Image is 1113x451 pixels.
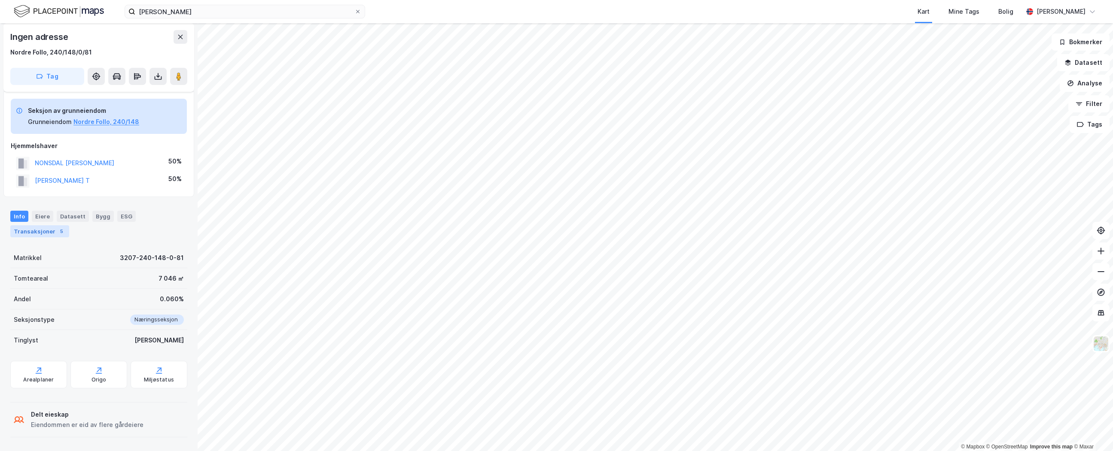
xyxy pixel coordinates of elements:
[28,106,139,116] div: Seksjon av grunneiendom
[135,5,354,18] input: Søk på adresse, matrikkel, gårdeiere, leietakere eller personer
[14,335,38,345] div: Tinglyst
[134,335,184,345] div: [PERSON_NAME]
[23,376,54,383] div: Arealplaner
[1070,116,1110,133] button: Tags
[1052,33,1110,51] button: Bokmerker
[1060,75,1110,92] button: Analyse
[1057,54,1110,71] button: Datasett
[1030,444,1073,450] a: Improve this map
[31,420,143,430] div: Eiendommen er eid av flere gårdeiere
[10,68,84,85] button: Tag
[92,211,114,222] div: Bygg
[159,273,184,284] div: 7 046 ㎡
[160,294,184,304] div: 0.060%
[168,174,182,184] div: 50%
[10,47,92,58] div: Nordre Follo, 240/148/0/81
[10,30,70,44] div: Ingen adresse
[14,273,48,284] div: Tomteareal
[73,117,139,127] button: Nordre Follo, 240/148
[144,376,174,383] div: Miljøstatus
[120,253,184,263] div: 3207-240-148-0-81
[1070,410,1113,451] div: Kontrollprogram for chat
[986,444,1028,450] a: OpenStreetMap
[961,444,985,450] a: Mapbox
[998,6,1013,17] div: Bolig
[14,253,42,263] div: Matrikkel
[57,227,66,236] div: 5
[10,225,69,237] div: Transaksjoner
[918,6,930,17] div: Kart
[1037,6,1086,17] div: [PERSON_NAME]
[10,211,28,222] div: Info
[28,117,72,127] div: Grunneiendom
[948,6,979,17] div: Mine Tags
[168,156,182,166] div: 50%
[91,376,107,383] div: Origo
[31,409,143,420] div: Delt eieskap
[1093,336,1109,352] img: Z
[117,211,136,222] div: ESG
[11,141,187,151] div: Hjemmelshaver
[14,315,55,325] div: Seksjonstype
[57,211,89,222] div: Datasett
[14,294,31,304] div: Andel
[14,4,104,19] img: logo.f888ab2527a4732fd821a326f86c7f29.svg
[32,211,53,222] div: Eiere
[1070,410,1113,451] iframe: Chat Widget
[1068,95,1110,112] button: Filter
